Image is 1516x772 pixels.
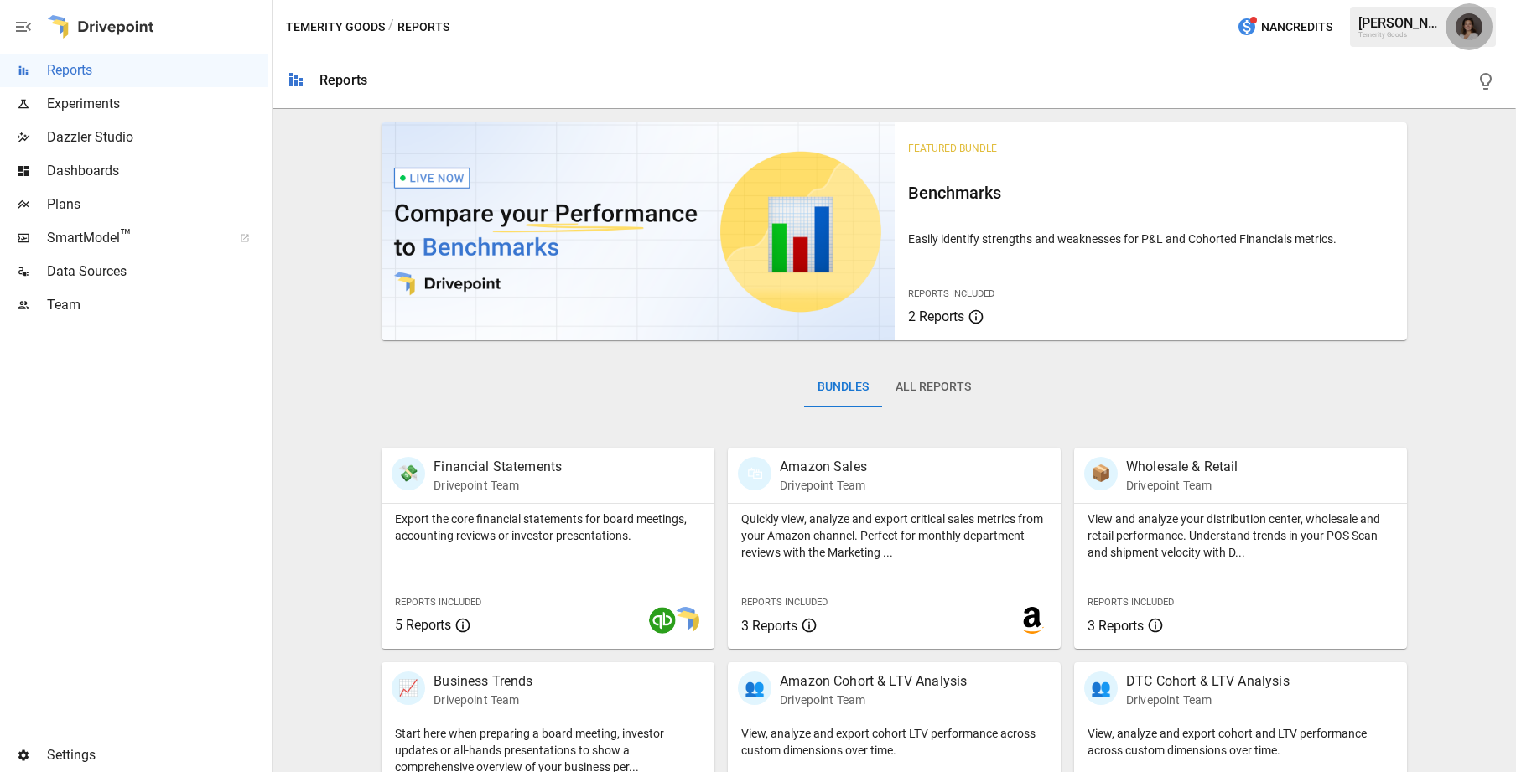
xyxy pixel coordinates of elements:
[388,17,394,38] div: /
[1358,31,1446,39] div: Temerity Goods
[47,60,268,80] span: Reports
[434,671,532,692] p: Business Trends
[47,295,268,315] span: Team
[47,94,268,114] span: Experiments
[908,142,997,154] span: Featured Bundle
[1230,12,1339,43] button: NaNCredits
[1358,15,1446,31] div: [PERSON_NAME]
[1126,692,1290,708] p: Drivepoint Team
[434,477,562,494] p: Drivepoint Team
[780,457,867,477] p: Amazon Sales
[882,367,984,407] button: All Reports
[286,17,385,38] button: Temerity Goods
[434,692,532,708] p: Drivepoint Team
[47,745,268,765] span: Settings
[47,228,221,248] span: SmartModel
[1019,607,1046,634] img: amazon
[47,194,268,215] span: Plans
[395,510,701,544] p: Export the core financial statements for board meetings, accounting reviews or investor presentat...
[1084,671,1118,705] div: 👥
[1088,725,1394,759] p: View, analyze and export cohort and LTV performance across custom dimensions over time.
[780,692,967,708] p: Drivepoint Team
[649,607,676,634] img: quickbooks
[1088,597,1174,608] span: Reports Included
[738,671,771,705] div: 👥
[395,617,451,633] span: 5 Reports
[741,510,1047,561] p: Quickly view, analyze and export critical sales metrics from your Amazon channel. Perfect for mon...
[434,457,562,477] p: Financial Statements
[908,231,1394,247] p: Easily identify strengths and weaknesses for P&L and Cohorted Financials metrics.
[47,127,268,148] span: Dazzler Studio
[382,122,894,340] img: video thumbnail
[672,607,699,634] img: smart model
[120,225,132,246] span: ™
[1088,618,1144,634] span: 3 Reports
[47,161,268,181] span: Dashboards
[1446,3,1493,50] button: Franziska Ibscher
[319,72,367,88] div: Reports
[741,725,1047,759] p: View, analyze and export cohort LTV performance across custom dimensions over time.
[780,477,867,494] p: Drivepoint Team
[780,671,967,692] p: Amazon Cohort & LTV Analysis
[1084,457,1118,490] div: 📦
[908,308,964,324] span: 2 Reports
[804,367,882,407] button: Bundles
[392,671,425,705] div: 📈
[741,618,797,634] span: 3 Reports
[392,457,425,490] div: 💸
[1126,671,1290,692] p: DTC Cohort & LTV Analysis
[1126,477,1238,494] p: Drivepoint Team
[1126,457,1238,477] p: Wholesale & Retail
[1456,13,1482,40] img: Franziska Ibscher
[1261,17,1332,38] span: NaN Credits
[908,179,1394,206] h6: Benchmarks
[738,457,771,490] div: 🛍
[1088,510,1394,561] p: View and analyze your distribution center, wholesale and retail performance. Understand trends in...
[47,262,268,282] span: Data Sources
[395,597,481,608] span: Reports Included
[741,597,828,608] span: Reports Included
[908,288,994,299] span: Reports Included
